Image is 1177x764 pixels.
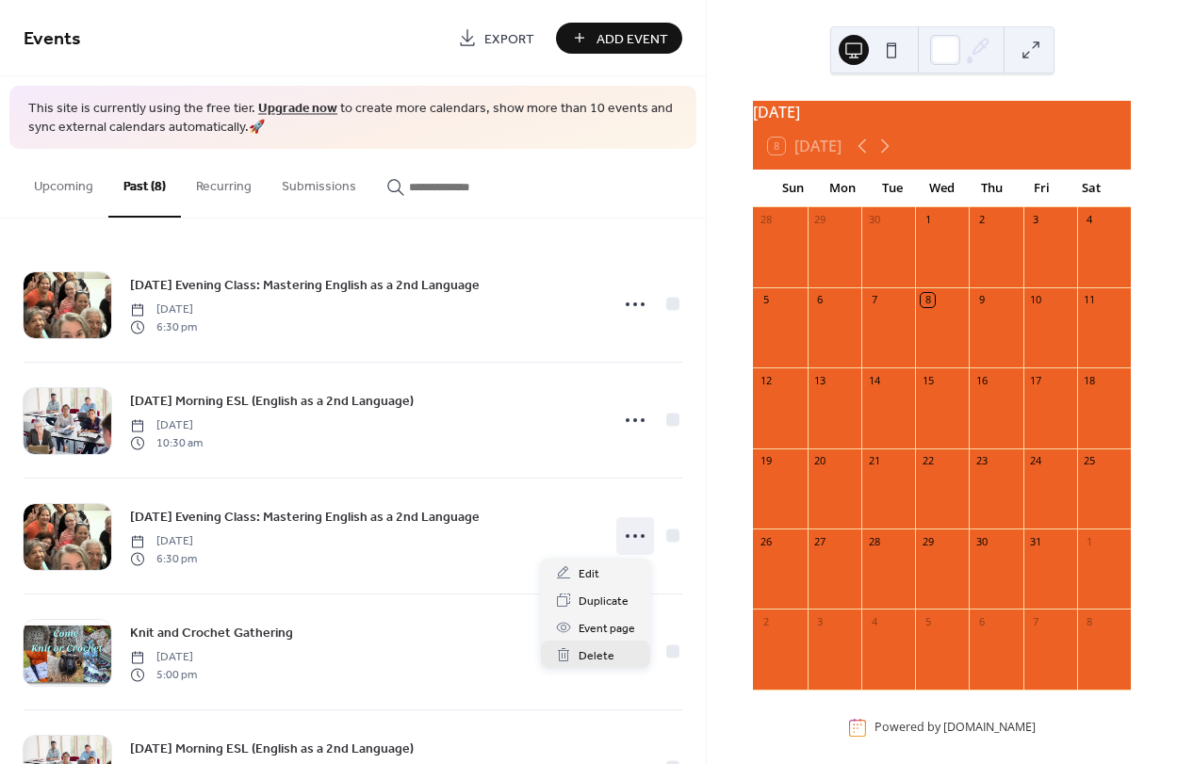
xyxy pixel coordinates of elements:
[867,373,881,387] div: 14
[130,276,480,296] span: [DATE] Evening Class: Mastering English as a 2nd Language
[759,614,773,628] div: 2
[1066,170,1116,207] div: Sat
[867,293,881,307] div: 7
[130,666,197,683] span: 5:00 pm
[1017,170,1067,207] div: Fri
[1083,293,1097,307] div: 11
[974,293,989,307] div: 9
[867,614,881,628] div: 4
[597,29,668,49] span: Add Event
[556,23,682,54] button: Add Event
[759,293,773,307] div: 5
[921,534,935,548] div: 29
[130,533,197,550] span: [DATE]
[813,614,827,628] div: 3
[1029,534,1043,548] div: 31
[759,373,773,387] div: 12
[1083,534,1097,548] div: 1
[130,506,480,528] a: [DATE] Evening Class: Mastering English as a 2nd Language
[579,619,635,639] span: Event page
[130,390,414,412] a: [DATE] Morning ESL (English as a 2nd Language)
[921,614,935,628] div: 5
[759,454,773,468] div: 19
[130,417,203,434] span: [DATE]
[943,720,1036,736] a: [DOMAIN_NAME]
[813,293,827,307] div: 6
[130,622,293,643] a: Knit and Crochet Gathering
[108,149,181,218] button: Past (8)
[130,392,414,412] span: [DATE] Morning ESL (English as a 2nd Language)
[484,29,534,49] span: Export
[444,23,548,54] a: Export
[1029,373,1043,387] div: 17
[921,293,935,307] div: 8
[130,649,197,666] span: [DATE]
[130,738,414,759] a: [DATE] Morning ESL (English as a 2nd Language)
[921,373,935,387] div: 15
[868,170,918,207] div: Tue
[813,534,827,548] div: 27
[813,373,827,387] div: 13
[130,434,203,451] span: 10:30 am
[1083,213,1097,227] div: 4
[1029,213,1043,227] div: 3
[579,646,614,666] span: Delete
[813,454,827,468] div: 20
[974,213,989,227] div: 2
[974,373,989,387] div: 16
[974,454,989,468] div: 23
[130,550,197,567] span: 6:30 pm
[875,720,1036,736] div: Powered by
[867,534,881,548] div: 28
[1083,614,1097,628] div: 8
[130,301,197,318] span: [DATE]
[1083,454,1097,468] div: 25
[867,213,881,227] div: 30
[921,213,935,227] div: 1
[967,170,1017,207] div: Thu
[130,274,480,296] a: [DATE] Evening Class: Mastering English as a 2nd Language
[24,21,81,57] span: Events
[753,101,1131,123] div: [DATE]
[1029,454,1043,468] div: 24
[867,454,881,468] div: 21
[1083,373,1097,387] div: 18
[759,534,773,548] div: 26
[19,149,108,216] button: Upcoming
[768,170,818,207] div: Sun
[813,213,827,227] div: 29
[974,614,989,628] div: 6
[974,534,989,548] div: 30
[818,170,868,207] div: Mon
[579,592,629,611] span: Duplicate
[181,149,267,216] button: Recurring
[28,100,678,137] span: This site is currently using the free tier. to create more calendars, show more than 10 events an...
[130,740,414,759] span: [DATE] Morning ESL (English as a 2nd Language)
[1029,293,1043,307] div: 10
[267,149,371,216] button: Submissions
[130,624,293,643] span: Knit and Crochet Gathering
[1029,614,1043,628] div: 7
[130,318,197,335] span: 6:30 pm
[579,564,599,584] span: Edit
[130,508,480,528] span: [DATE] Evening Class: Mastering English as a 2nd Language
[921,454,935,468] div: 22
[759,213,773,227] div: 28
[917,170,967,207] div: Wed
[258,96,337,122] a: Upgrade now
